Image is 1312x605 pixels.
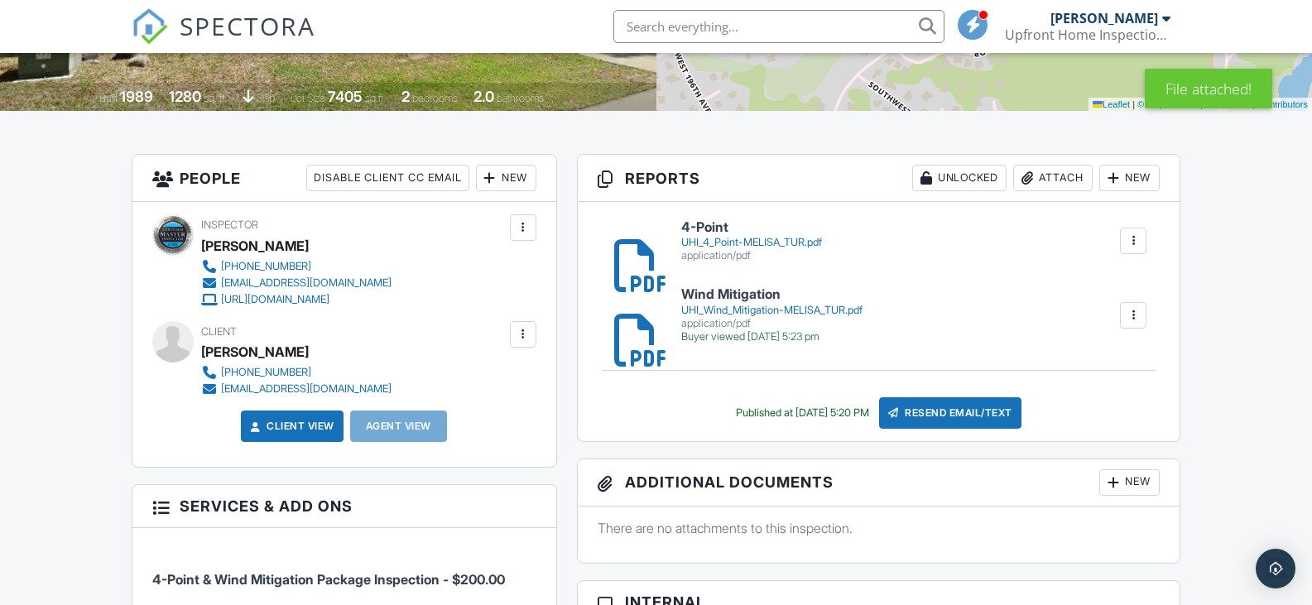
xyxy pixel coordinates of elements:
div: application/pdf [681,249,822,262]
div: File attached! [1145,69,1272,108]
span: bathrooms [497,92,544,104]
div: Buyer viewed [DATE] 5:23 pm [681,330,863,343]
div: [PHONE_NUMBER] [221,260,311,273]
div: [PERSON_NAME] [201,339,309,364]
div: UHI_Wind_Mitigation-MELISA_TUR.pdf [681,304,863,317]
span: Client [201,325,237,338]
div: Open Intercom Messenger [1256,549,1295,588]
div: UHI_4_Point-MELISA_TUR.pdf [681,236,822,249]
h3: Additional Documents [578,459,1180,507]
div: application/pdf [681,317,863,330]
div: New [1099,165,1160,191]
div: [EMAIL_ADDRESS][DOMAIN_NAME] [221,276,392,290]
div: New [476,165,536,191]
a: [PHONE_NUMBER] [201,364,392,381]
li: Service: 4-Point & Wind Mitigation Package Inspection [152,540,536,602]
a: SPECTORA [132,22,315,57]
span: Lot Size [291,92,325,104]
a: [EMAIL_ADDRESS][DOMAIN_NAME] [201,275,392,291]
span: sq. ft. [204,92,227,104]
div: Attach [1013,165,1093,191]
span: Inspector [201,218,258,231]
div: Disable Client CC Email [306,165,469,191]
div: Published at [DATE] 5:20 PM [736,406,869,420]
div: [PERSON_NAME] [1050,10,1158,26]
div: Resend Email/Text [879,397,1021,429]
a: © OpenStreetMap contributors [1185,99,1308,109]
h3: People [132,155,556,202]
div: 1989 [120,88,153,105]
div: 1280 [169,88,201,105]
h3: Services & Add ons [132,485,556,528]
div: Upfront Home Inspections, LLC [1005,26,1170,43]
a: Wind Mitigation UHI_Wind_Mitigation-MELISA_TUR.pdf application/pdf Buyer viewed [DATE] 5:23 pm [681,287,863,343]
div: Unlocked [912,165,1007,191]
a: © MapTiler [1137,99,1182,109]
a: [EMAIL_ADDRESS][DOMAIN_NAME] [201,381,392,397]
img: The Best Home Inspection Software - Spectora [132,8,168,45]
div: New [1099,469,1160,496]
div: 7405 [328,88,363,105]
span: slab [257,92,275,104]
a: Client View [247,418,334,435]
div: 2.0 [473,88,494,105]
input: Search everything... [613,10,944,43]
div: [URL][DOMAIN_NAME] [221,293,329,306]
span: Built [99,92,118,104]
span: sq.ft. [365,92,386,104]
h3: Reports [578,155,1180,202]
span: | [1132,99,1135,109]
div: [EMAIL_ADDRESS][DOMAIN_NAME] [221,382,392,396]
a: [PHONE_NUMBER] [201,258,392,275]
h6: Wind Mitigation [681,287,863,302]
span: 4-Point & Wind Mitigation Package Inspection - $200.00 [152,571,505,588]
a: 4-Point UHI_4_Point-MELISA_TUR.pdf application/pdf [681,220,822,262]
span: bedrooms [412,92,458,104]
div: [PERSON_NAME] [201,233,309,258]
a: [URL][DOMAIN_NAME] [201,291,392,308]
span: SPECTORA [180,8,315,43]
h6: 4-Point [681,220,822,235]
div: [PHONE_NUMBER] [221,366,311,379]
div: 2 [401,88,410,105]
a: Leaflet [1093,99,1130,109]
p: There are no attachments to this inspection. [598,519,1161,537]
